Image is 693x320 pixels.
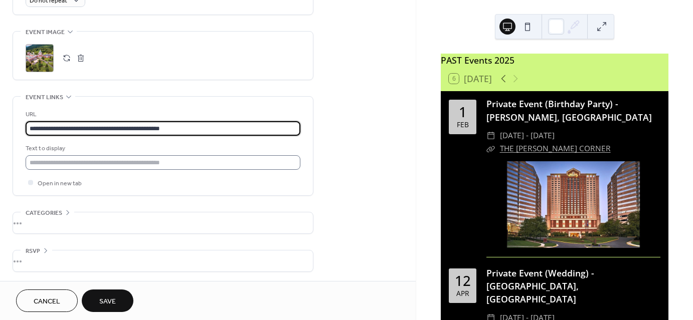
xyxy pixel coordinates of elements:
div: URL [26,109,298,120]
span: Event links [26,92,63,103]
div: ••• [13,212,313,233]
span: Categories [26,208,62,218]
span: Event image [26,27,65,38]
span: Cancel [34,296,60,307]
a: Private Event (Wedding) - [GEOGRAPHIC_DATA], [GEOGRAPHIC_DATA] [486,267,594,305]
div: ​ [486,129,495,142]
button: Save [82,289,133,312]
div: 1 [459,105,467,119]
span: Open in new tab [38,178,82,189]
div: Apr [456,290,469,297]
div: ••• [13,250,313,271]
div: ​ [486,142,495,155]
div: Feb [457,121,469,128]
div: ; [26,44,54,72]
a: THE [PERSON_NAME] CORNER [500,143,611,154]
span: [DATE] - [DATE] [500,129,555,142]
a: Private Event (Birthday Party) - [PERSON_NAME], [GEOGRAPHIC_DATA] [486,98,652,123]
div: PAST Events 2025 [441,54,668,67]
span: RSVP [26,246,40,256]
span: Save [99,296,116,307]
button: Cancel [16,289,78,312]
div: Text to display [26,143,298,154]
div: 12 [455,274,471,288]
